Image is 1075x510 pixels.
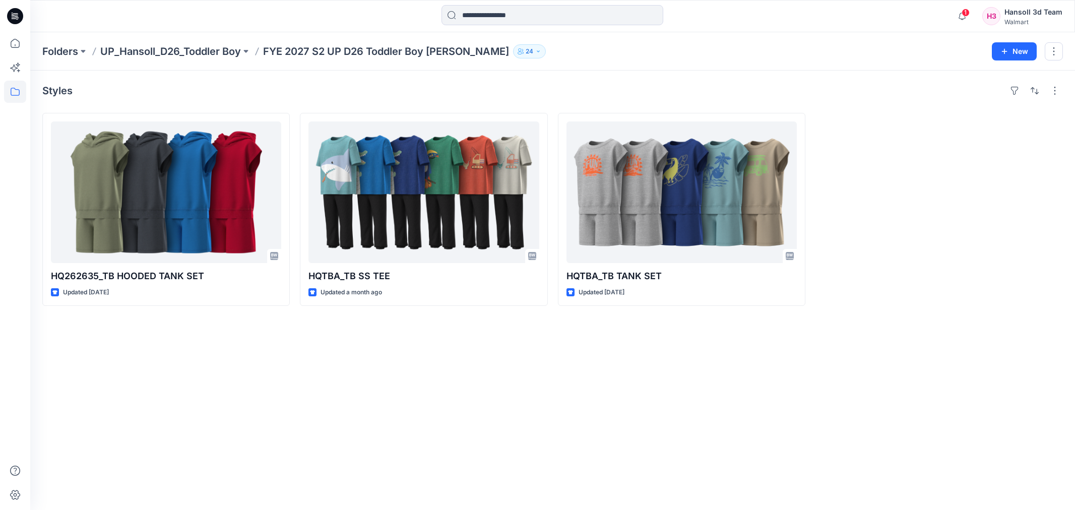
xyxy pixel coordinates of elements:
button: New [992,42,1037,60]
a: HQ262635_TB HOODED TANK SET [51,121,281,263]
p: Updated [DATE] [63,287,109,298]
h4: Styles [42,85,73,97]
p: Updated a month ago [321,287,382,298]
a: UP_Hansoll_D26_Toddler Boy [100,44,241,58]
p: Updated [DATE] [579,287,624,298]
p: 24 [526,46,533,57]
p: HQTBA_TB SS TEE [308,269,539,283]
div: Walmart [1004,18,1062,26]
div: Hansoll 3d Team [1004,6,1062,18]
span: 1 [962,9,970,17]
button: 24 [513,44,546,58]
p: FYE 2027 S2 UP D26 Toddler Boy [PERSON_NAME] [263,44,509,58]
div: H3 [982,7,1000,25]
a: HQTBA_TB TANK SET [566,121,797,263]
a: Folders [42,44,78,58]
p: HQ262635_TB HOODED TANK SET [51,269,281,283]
p: HQTBA_TB TANK SET [566,269,797,283]
a: HQTBA_TB SS TEE [308,121,539,263]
